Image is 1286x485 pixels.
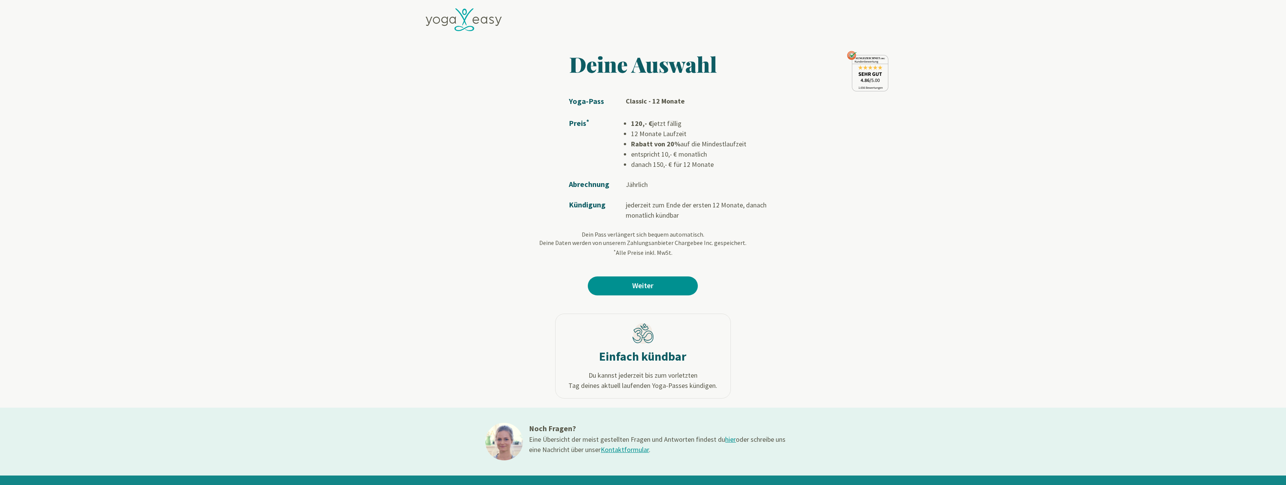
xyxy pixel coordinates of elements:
[631,129,774,139] li: 12 Monate Laufzeit
[626,190,774,220] td: jederzeit zum Ende der ersten 12 Monate, danach monatlich kündbar
[506,230,781,257] p: Dein Pass verlängert sich bequem automatisch. Deine Daten werden von unserem Zahlungsanbieter Cha...
[631,140,680,148] b: Rabatt von 20%
[588,276,698,295] a: Weiter
[631,139,774,149] li: auf die Mindestlaufzeit
[506,51,781,77] h1: Deine Auswahl
[569,96,626,107] td: Yoga-Pass
[569,107,626,170] td: Preis
[529,423,787,434] h3: Noch Fragen?
[529,434,787,455] div: Eine Übersicht der meist gestellten Fragen und Antworten findest du oder schreibe uns eine Nachri...
[599,349,686,364] h2: Einfach kündbar
[601,445,649,454] a: Kontaktformular
[569,170,626,190] td: Abrechnung
[847,51,888,91] img: ausgezeichnet_seal.png
[725,435,736,444] a: hier
[569,190,626,220] td: Kündigung
[626,96,774,107] td: Classic - 12 Monate
[568,370,717,391] span: Du kannst jederzeit bis zum vorletzten Tag deines aktuell laufenden Yoga-Passes kündigen.
[626,170,774,190] td: Jährlich
[631,159,774,170] li: danach 150,- € für 12 Monate
[631,149,774,159] li: entspricht 10,- € monatlich
[631,119,652,128] b: 120,- €
[631,118,774,129] li: jetzt fällig
[485,423,523,460] img: ines@1x.jpg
